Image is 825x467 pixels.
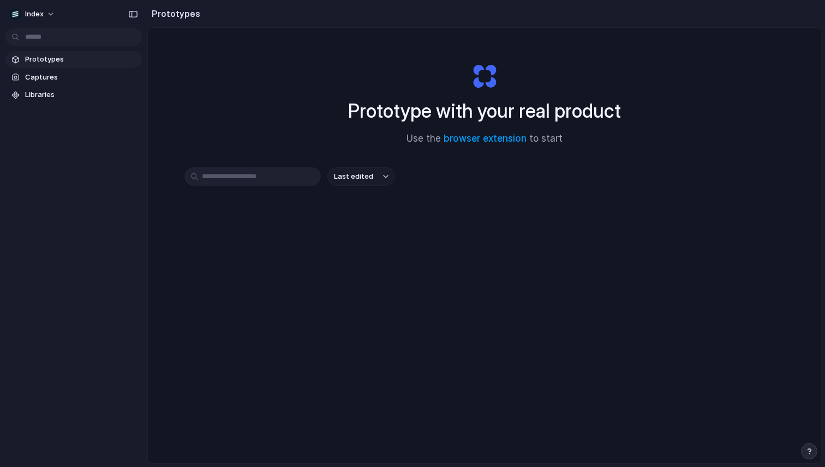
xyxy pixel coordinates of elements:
[444,133,527,144] a: browser extension
[5,87,142,103] a: Libraries
[334,171,373,182] span: Last edited
[5,69,142,86] a: Captures
[406,132,563,146] span: Use the to start
[348,96,621,125] h1: Prototype with your real product
[5,5,61,23] button: Index
[5,51,142,68] a: Prototypes
[25,89,137,100] span: Libraries
[147,7,200,20] h2: Prototypes
[25,54,137,65] span: Prototypes
[25,9,44,20] span: Index
[327,167,395,186] button: Last edited
[25,72,137,83] span: Captures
